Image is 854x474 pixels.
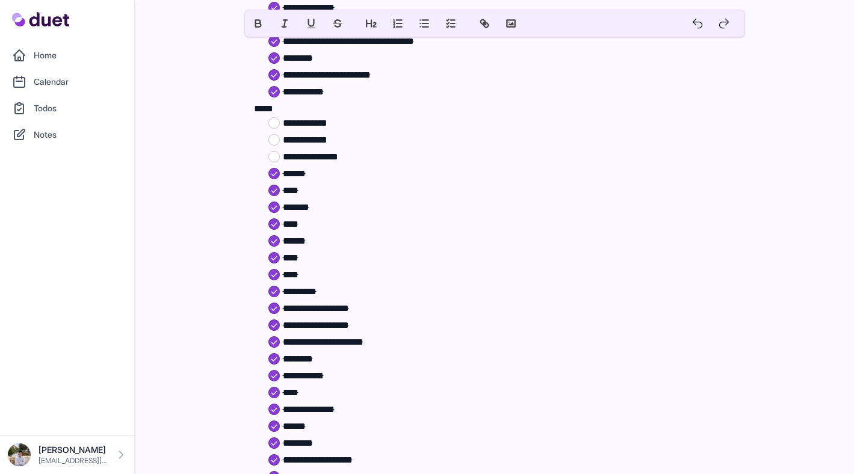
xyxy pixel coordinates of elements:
button: strike [324,10,351,37]
button: image [498,10,524,37]
button: header: 2 [358,10,385,37]
a: Calendar [7,70,127,94]
a: Notes [7,123,127,147]
p: [EMAIL_ADDRESS][DOMAIN_NAME] [39,456,108,466]
button: undo [684,10,711,37]
a: Todos [7,96,127,120]
button: underline [298,10,324,37]
button: redo [711,10,737,37]
p: [PERSON_NAME] [39,444,108,456]
button: list: bullet [411,10,438,37]
button: list: check [438,10,464,37]
button: list: ordered [385,10,411,37]
button: bold [245,10,271,37]
a: [PERSON_NAME] [EMAIL_ADDRESS][DOMAIN_NAME] [7,443,127,467]
button: link [471,10,498,37]
button: italic [271,10,298,37]
a: Home [7,43,127,67]
img: IMG_0278.jpeg [7,443,31,467]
